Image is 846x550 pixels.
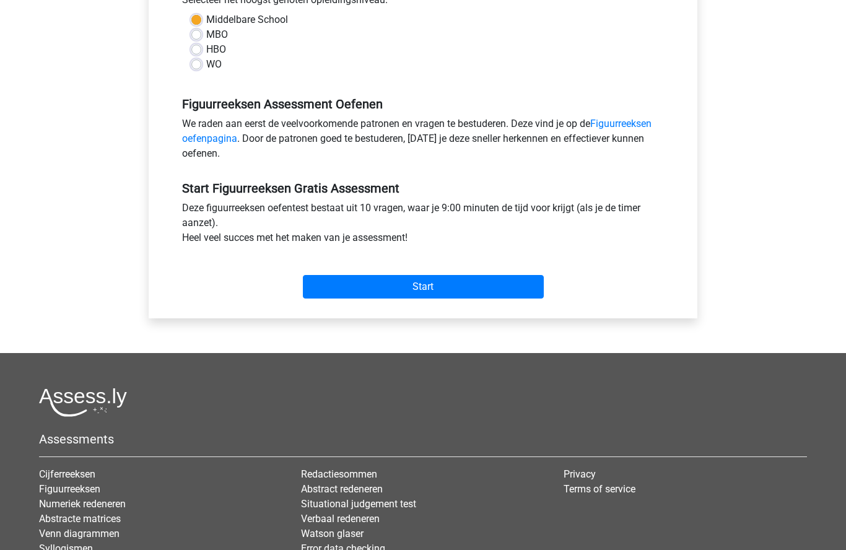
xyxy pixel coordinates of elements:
[39,528,120,540] a: Venn diagrammen
[39,432,807,447] h5: Assessments
[301,513,380,525] a: Verbaal redeneren
[301,499,416,510] a: Situational judgement test
[173,201,673,251] div: Deze figuurreeksen oefentest bestaat uit 10 vragen, waar je 9:00 minuten de tijd voor krijgt (als...
[206,43,226,58] label: HBO
[173,117,673,167] div: We raden aan eerst de veelvoorkomende patronen en vragen te bestuderen. Deze vind je op de . Door...
[206,28,228,43] label: MBO
[39,499,126,510] a: Numeriek redeneren
[39,513,121,525] a: Abstracte matrices
[39,469,95,481] a: Cijferreeksen
[182,97,664,112] h5: Figuurreeksen Assessment Oefenen
[206,13,288,28] label: Middelbare School
[301,528,364,540] a: Watson glaser
[39,484,100,495] a: Figuurreeksen
[182,181,664,196] h5: Start Figuurreeksen Gratis Assessment
[564,469,596,481] a: Privacy
[303,276,544,299] input: Start
[301,484,383,495] a: Abstract redeneren
[39,388,127,417] img: Assessly logo
[206,58,222,72] label: WO
[301,469,377,481] a: Redactiesommen
[564,484,635,495] a: Terms of service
